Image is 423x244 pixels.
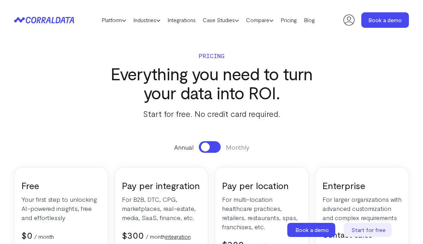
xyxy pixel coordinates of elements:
p: / month [34,232,54,241]
h3: Free [22,180,101,191]
a: Platform [98,15,130,25]
a: Compare [243,15,277,25]
span: Annual [174,143,194,152]
h3: Enterprise [323,180,402,191]
a: Start for free [344,223,393,237]
p: For B2B, DTC, CPG, marketplaces, real-estate, media, SaaS, finance, etc. [122,195,201,222]
p: Start for free. No credit card required. [97,107,326,120]
a: Integrations [164,15,199,25]
p: For multi-location healthcare practices, retailers, restaurants, spas, franchises, etc. [222,195,301,231]
h3: Pay per integration [122,180,201,191]
span: $0 [22,230,32,240]
span: Monthly [226,143,249,152]
p: For larger organizations with advanced customization and complex requirements [323,195,402,222]
h3: Everything you need to turn your data into ROI. [97,64,326,102]
a: Industries [130,15,164,25]
a: Case Studies [199,15,243,25]
h3: Pay per location [222,180,301,191]
a: Book a demo [287,223,337,237]
a: Pricing [277,15,300,25]
p: Pricing [97,51,326,61]
a: Blog [300,15,318,25]
span: Book a demo [295,226,329,233]
a: Book a demo [361,12,409,28]
p: Your first step to unlocking AI-powered insights, free and effortlessly [22,195,101,222]
a: integration [165,233,191,240]
span: Start for free [351,226,386,233]
span: $300 [122,230,144,240]
p: / month [146,232,191,241]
